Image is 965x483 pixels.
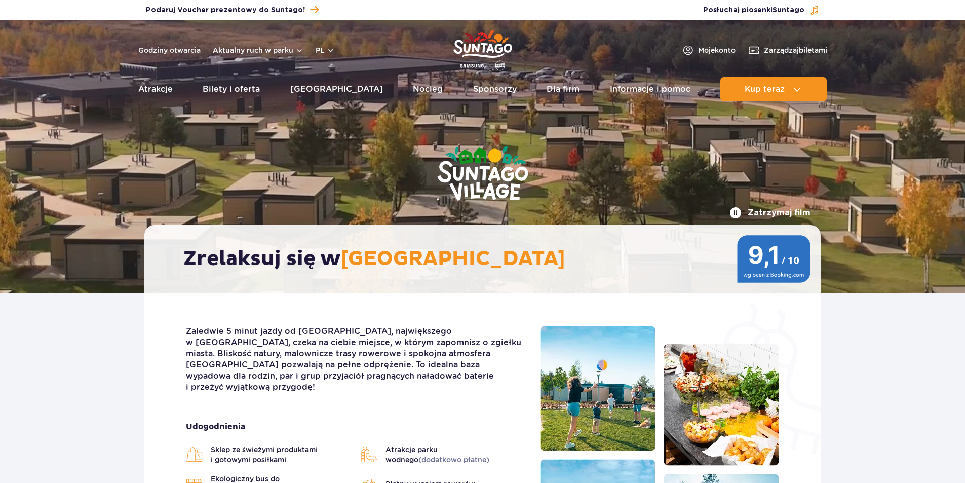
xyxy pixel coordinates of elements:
a: Dla firm [547,77,580,101]
span: Atrakcje parku wodnego [385,444,525,465]
a: Informacje i pomoc [610,77,690,101]
a: Zarządzajbiletami [748,44,827,56]
a: Mojekonto [682,44,736,56]
strong: Udogodnienia [186,421,525,432]
p: Zaledwie 5 minut jazdy od [GEOGRAPHIC_DATA], największego w [GEOGRAPHIC_DATA], czeka na ciebie mi... [186,326,525,393]
a: Sponsorzy [473,77,517,101]
a: Atrakcje [138,77,173,101]
span: Moje konto [698,45,736,55]
span: (dodatkowo płatne) [418,456,489,464]
h2: Zrelaksuj się w [183,246,792,272]
button: Kup teraz [720,77,827,101]
a: Bilety i oferta [203,77,260,101]
span: Suntago [773,7,804,14]
a: Podaruj Voucher prezentowy do Suntago! [146,3,319,17]
img: 9,1/10 wg ocen z Booking.com [737,235,810,283]
span: [GEOGRAPHIC_DATA] [341,246,565,272]
button: Aktualny ruch w parku [213,46,303,54]
a: [GEOGRAPHIC_DATA] [290,77,383,101]
a: Godziny otwarcia [138,45,201,55]
span: Zarządzaj biletami [764,45,827,55]
a: Nocleg [413,77,443,101]
span: Podaruj Voucher prezentowy do Suntago! [146,5,305,15]
img: Suntago Village [397,106,569,242]
button: Posłuchaj piosenkiSuntago [703,5,820,15]
span: Sklep ze świeżymi produktami i gotowymi posiłkami [211,444,351,465]
button: Zatrzymaj film [729,207,810,219]
span: Posłuchaj piosenki [703,5,804,15]
span: Kup teraz [745,85,785,94]
button: pl [316,45,335,55]
a: Park of Poland [453,25,512,72]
